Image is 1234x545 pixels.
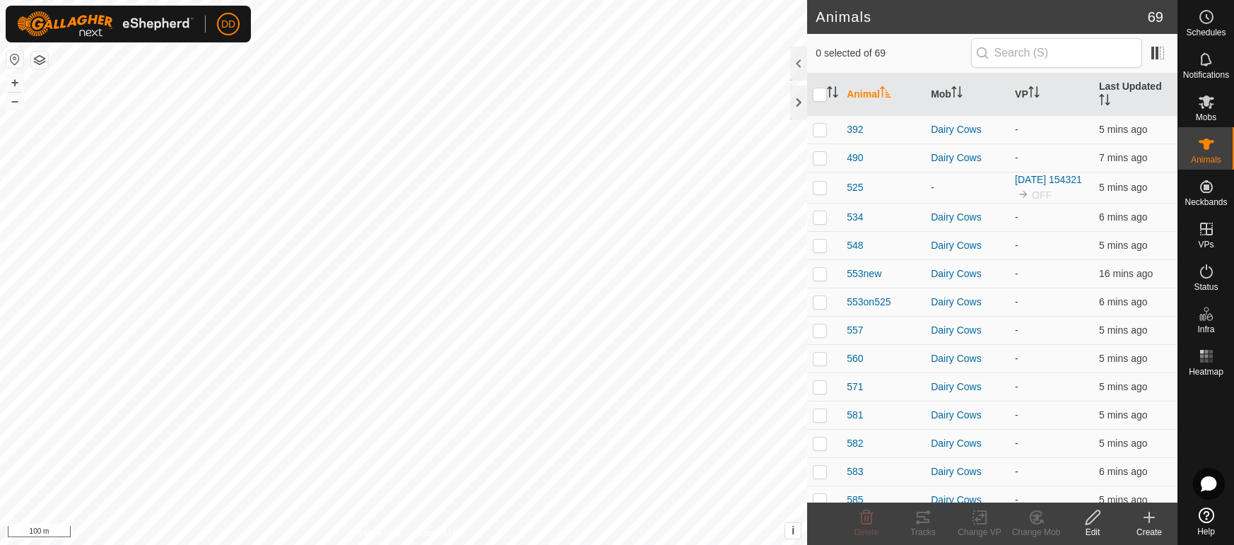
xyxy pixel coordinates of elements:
span: 392 [847,122,863,137]
span: 553on525 [847,295,891,310]
div: Dairy Cows [931,323,1004,338]
div: Dairy Cows [931,493,1004,508]
span: 0 selected of 69 [816,46,970,61]
div: Dairy Cows [931,295,1004,310]
div: Dairy Cows [931,351,1004,366]
app-display-virtual-paddock-transition: - [1015,409,1018,421]
div: Create [1121,526,1177,539]
span: DD [221,17,235,32]
span: 490 [847,151,863,165]
div: Change VP [951,526,1008,539]
a: Contact Us [418,527,459,539]
span: Notifications [1183,71,1229,79]
a: [DATE] 154321 [1015,174,1082,185]
span: 10 Aug 2025, 7:41 am [1099,240,1147,251]
span: 571 [847,380,863,394]
th: Last Updated [1093,74,1177,116]
span: 585 [847,493,863,508]
p-sorticon: Activate to sort [880,88,891,100]
span: 10 Aug 2025, 7:42 am [1099,409,1147,421]
span: 548 [847,238,863,253]
span: 553new [847,266,881,281]
span: 582 [847,436,863,451]
span: 10 Aug 2025, 7:41 am [1099,324,1147,336]
span: 10 Aug 2025, 7:41 am [1099,296,1147,307]
span: Mobs [1196,113,1216,122]
div: Dairy Cows [931,380,1004,394]
div: Dairy Cows [931,151,1004,165]
span: 69 [1148,6,1163,28]
span: 10 Aug 2025, 7:42 am [1099,182,1147,193]
span: VPs [1198,240,1214,249]
app-display-virtual-paddock-transition: - [1015,268,1018,279]
span: 560 [847,351,863,366]
span: Infra [1197,325,1214,334]
div: Dairy Cows [931,238,1004,253]
span: 10 Aug 2025, 7:40 am [1099,152,1147,163]
app-display-virtual-paddock-transition: - [1015,296,1018,307]
button: Reset Map [6,51,23,68]
div: Edit [1064,526,1121,539]
th: Mob [925,74,1009,116]
span: Heatmap [1189,368,1223,376]
p-sorticon: Activate to sort [1099,96,1110,107]
p-sorticon: Activate to sort [1028,88,1040,100]
th: Animal [841,74,925,116]
input: Search (S) [971,38,1142,68]
app-display-virtual-paddock-transition: - [1015,152,1018,163]
img: to [1018,189,1029,200]
span: 10 Aug 2025, 7:42 am [1099,353,1147,364]
span: OFF [1032,189,1052,201]
button: + [6,74,23,91]
span: 10 Aug 2025, 7:42 am [1099,494,1147,505]
div: Dairy Cows [931,436,1004,451]
button: – [6,93,23,110]
div: Dairy Cows [931,122,1004,137]
div: Tracks [895,526,951,539]
app-display-virtual-paddock-transition: - [1015,466,1018,477]
app-display-virtual-paddock-transition: - [1015,211,1018,223]
span: 10 Aug 2025, 7:41 am [1099,466,1147,477]
span: Animals [1191,156,1221,164]
h2: Animals [816,8,1148,25]
button: i [785,523,801,539]
span: 583 [847,464,863,479]
div: Dairy Cows [931,266,1004,281]
img: Gallagher Logo [17,11,194,37]
span: 534 [847,210,863,225]
p-sorticon: Activate to sort [827,88,838,100]
a: Privacy Policy [348,527,401,539]
span: Status [1194,283,1218,291]
span: 10 Aug 2025, 7:42 am [1099,381,1147,392]
app-display-virtual-paddock-transition: - [1015,324,1018,336]
span: 581 [847,408,863,423]
a: Help [1178,502,1234,541]
span: 10 Aug 2025, 7:31 am [1099,268,1153,279]
div: Dairy Cows [931,464,1004,479]
span: Schedules [1186,28,1226,37]
th: VP [1009,74,1093,116]
app-display-virtual-paddock-transition: - [1015,240,1018,251]
span: 10 Aug 2025, 7:42 am [1099,438,1147,449]
span: Delete [854,527,879,537]
span: 557 [847,323,863,338]
app-display-virtual-paddock-transition: - [1015,124,1018,135]
p-sorticon: Activate to sort [951,88,963,100]
span: Help [1197,527,1215,536]
span: i [792,525,794,537]
span: 10 Aug 2025, 7:41 am [1099,211,1147,223]
div: Dairy Cows [931,408,1004,423]
span: Neckbands [1185,198,1227,206]
button: Map Layers [31,52,48,69]
span: 10 Aug 2025, 7:42 am [1099,124,1147,135]
app-display-virtual-paddock-transition: - [1015,353,1018,364]
div: Dairy Cows [931,210,1004,225]
app-display-virtual-paddock-transition: - [1015,438,1018,449]
div: - [931,180,1004,195]
app-display-virtual-paddock-transition: - [1015,494,1018,505]
span: 525 [847,180,863,195]
app-display-virtual-paddock-transition: - [1015,381,1018,392]
div: Change Mob [1008,526,1064,539]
